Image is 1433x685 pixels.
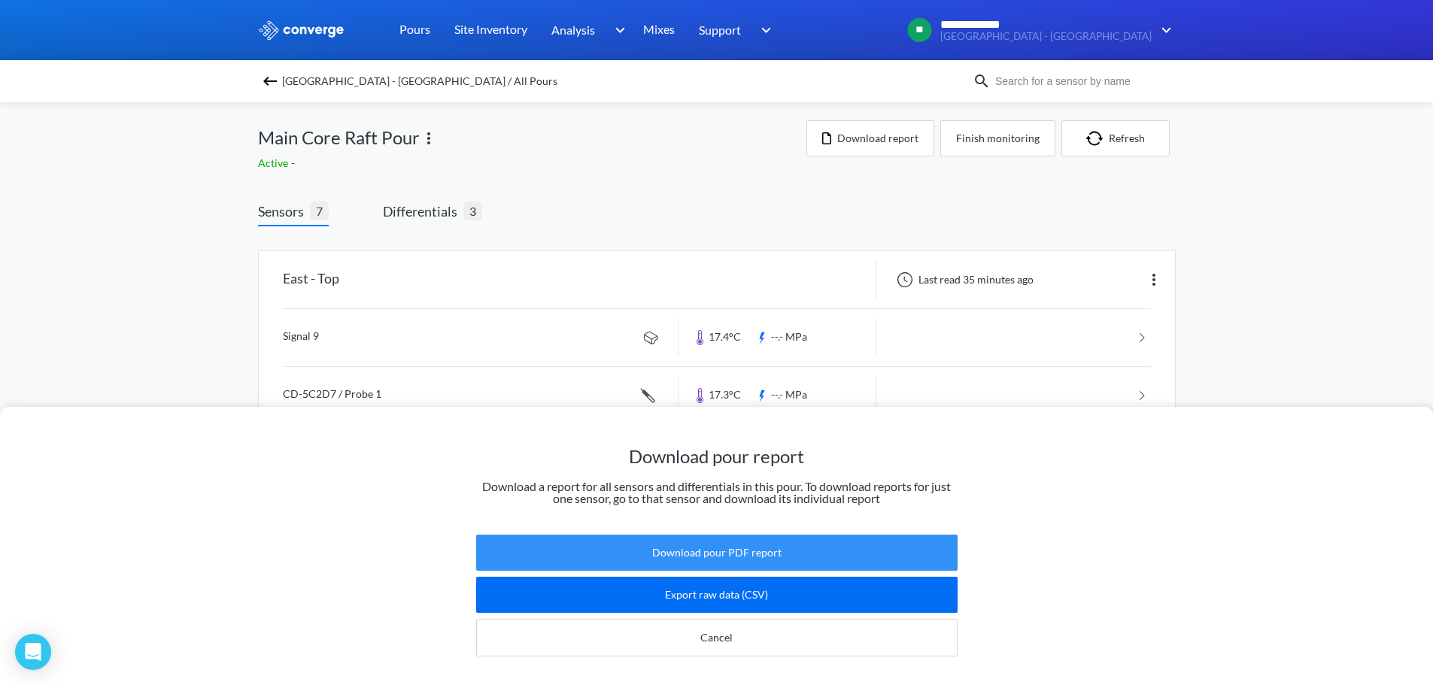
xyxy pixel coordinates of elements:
span: [GEOGRAPHIC_DATA] - [GEOGRAPHIC_DATA] / All Pours [282,71,557,92]
button: Export raw data (CSV) [476,577,958,613]
p: Download a report for all sensors and differentials in this pour. To download reports for just on... [476,480,958,505]
span: [GEOGRAPHIC_DATA] - [GEOGRAPHIC_DATA] [940,31,1152,42]
img: backspace.svg [261,72,279,90]
img: downArrow.svg [1152,21,1176,39]
img: icon-search.svg [973,72,991,90]
h1: Download pour report [476,444,958,468]
img: downArrow.svg [605,21,629,39]
span: Analysis [551,20,595,39]
button: Download pour PDF report [476,535,958,571]
button: Cancel [476,619,958,656]
div: Open Intercom Messenger [15,634,51,670]
input: Search for a sensor by name [991,73,1173,89]
span: Support [699,20,741,39]
img: logo_ewhite.svg [258,20,345,40]
img: downArrow.svg [751,21,776,39]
